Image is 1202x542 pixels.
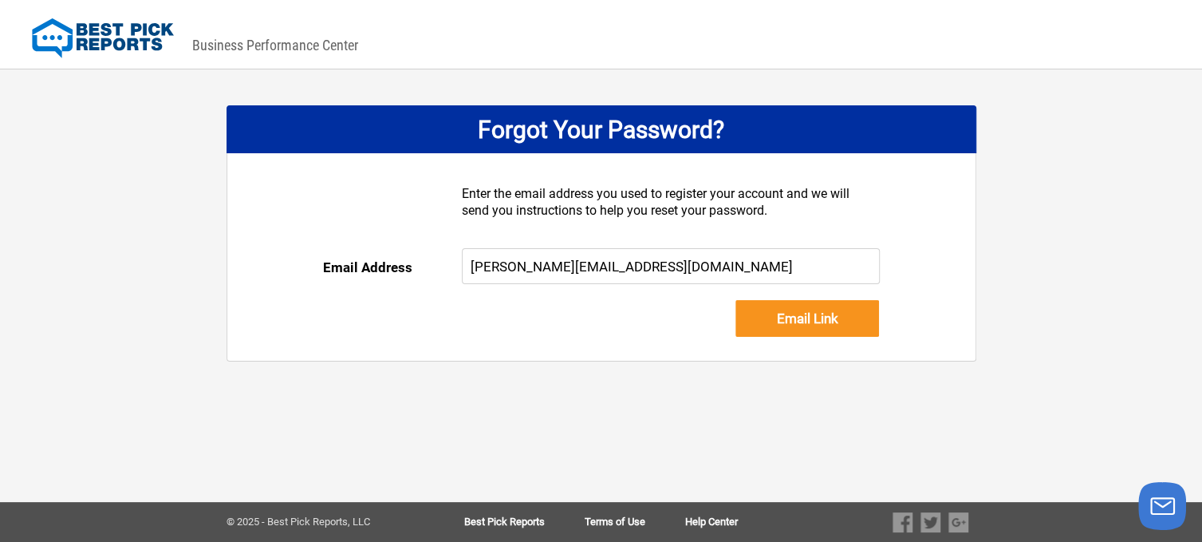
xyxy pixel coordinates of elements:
div: © 2025 - Best Pick Reports, LLC [227,516,414,528]
a: Best Pick Reports [464,516,585,528]
a: Terms of Use [585,516,685,528]
div: Enter the email address you used to register your account and we will send you instructions to he... [462,185,880,248]
div: Email Address [323,248,463,287]
a: Help Center [685,516,738,528]
img: Best Pick Reports Logo [32,18,174,58]
button: Launch chat [1138,482,1186,530]
input: Email Link [735,300,879,337]
div: Forgot Your Password? [227,105,976,153]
